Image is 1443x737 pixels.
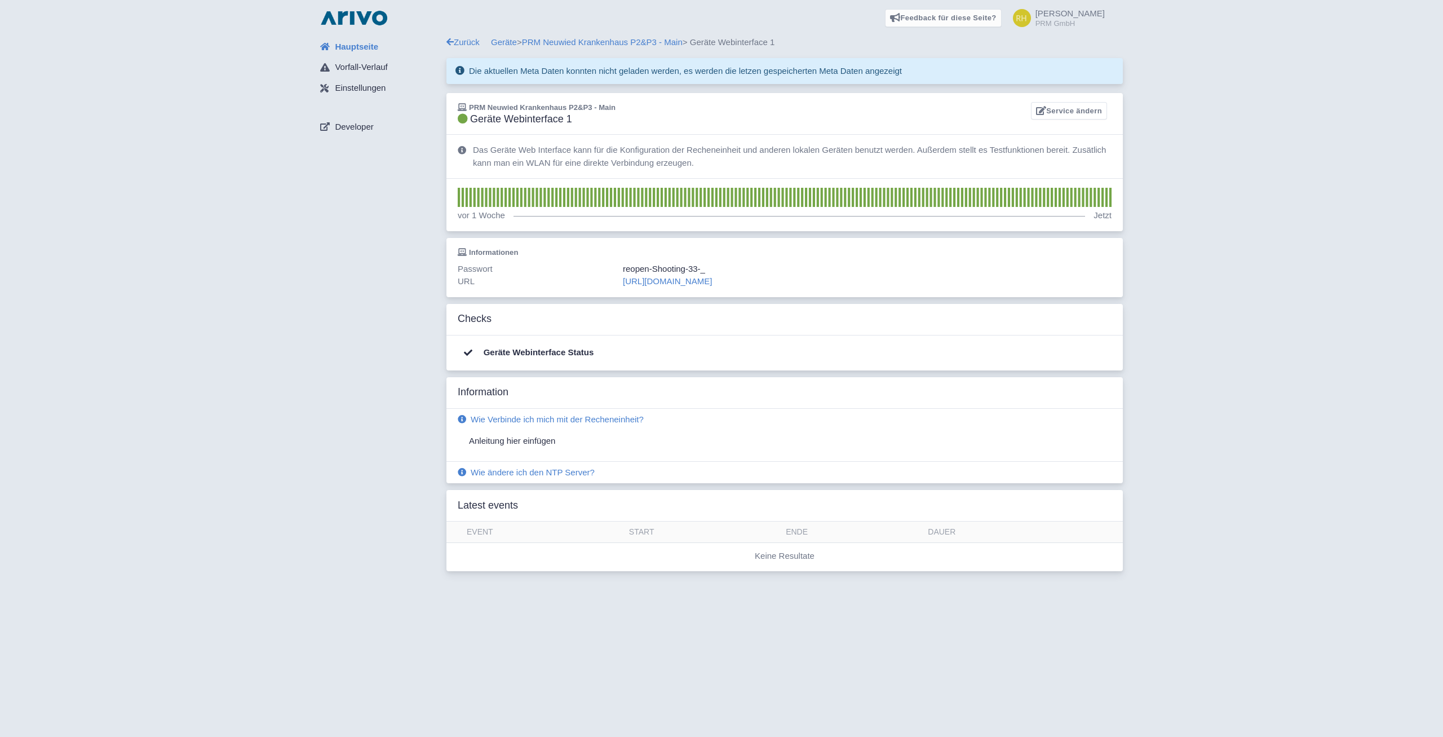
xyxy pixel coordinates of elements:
a: Vorfall-Verlauf [311,57,446,78]
th: Ende [781,522,923,543]
b: Geräte Webinterface Status [484,347,594,357]
span: Vorfall-Verlauf [335,61,387,74]
img: logo [318,9,390,27]
a: [URL][DOMAIN_NAME] [623,276,712,286]
a: Geräte [491,37,517,47]
div: URL [454,275,619,288]
p: Anleitung hier einfügen [469,435,1100,448]
span: PRM Neuwied Krankenhaus P2&P3 - Main [469,103,616,112]
p: vor 1 Woche [458,209,505,222]
span: Developer [335,121,373,134]
span: Hauptseite [335,41,378,54]
a: Service ändern [1031,102,1107,120]
h3: Checks [458,313,492,325]
span: reopen-Shooting-33-_ [623,264,705,273]
a: Developer [311,116,446,138]
a: Einstellungen [311,78,446,99]
p: Keine Resultate [446,550,1123,563]
a: Zurück [446,37,480,47]
p: Das Geräte Web Interface kann für die Konfiguration der Recheneinheit und anderen lokalen Geräten... [473,144,1112,169]
a: Wie ändere ich den NTP Server? [458,467,595,477]
h3: Latest events [458,500,518,512]
a: [PERSON_NAME] PRM GmbH [1006,9,1105,27]
a: PRM Neuwied Krankenhaus P2&P3 - Main [522,37,683,47]
a: Feedback für diese Seite? [885,9,1002,27]
th: Event [462,522,625,543]
a: Wie Verbinde ich mich mit der Recheneinheit? [458,414,644,424]
div: Die aktuellen Meta Daten konnten nicht geladen werden, es werden die letzen gespeicherten Meta Da... [446,58,1123,85]
span: Einstellungen [335,82,386,95]
div: > > Geräte Webinterface 1 [446,36,1123,49]
th: Start [625,522,781,543]
th: Dauer [923,522,1123,543]
h3: Geräte Webinterface 1 [458,113,616,126]
p: Jetzt [1094,209,1112,222]
a: Geräte Webinterface Status [458,347,594,357]
small: PRM GmbH [1035,20,1105,27]
div: Passwort [454,263,619,276]
span: Informationen [469,248,518,257]
h3: Information [458,386,508,399]
a: Hauptseite [311,36,446,58]
span: [PERSON_NAME] [1035,8,1105,18]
